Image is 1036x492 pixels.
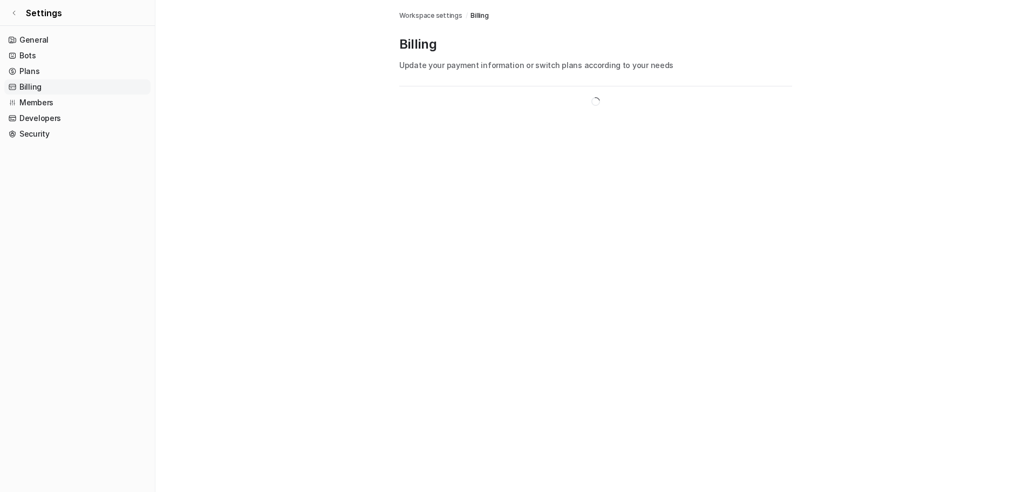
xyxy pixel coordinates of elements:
[4,126,151,141] a: Security
[26,6,62,19] span: Settings
[399,36,792,53] p: Billing
[4,48,151,63] a: Bots
[4,64,151,79] a: Plans
[466,11,468,21] span: /
[399,59,792,71] p: Update your payment information or switch plans according to your needs
[471,11,488,21] a: Billing
[399,11,462,21] a: Workspace settings
[4,95,151,110] a: Members
[4,79,151,95] a: Billing
[4,111,151,126] a: Developers
[4,32,151,48] a: General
